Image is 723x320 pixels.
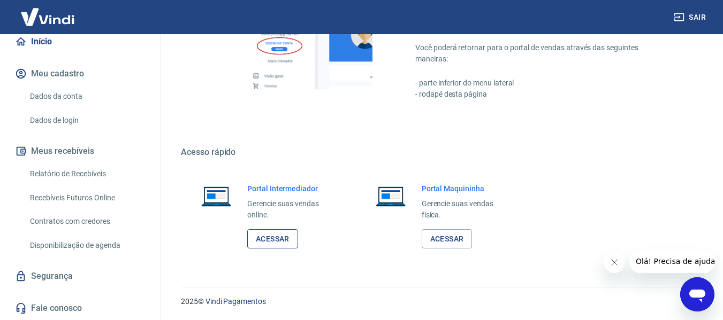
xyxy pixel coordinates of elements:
a: Recebíveis Futuros Online [26,187,147,209]
h6: Portal Maquininha [422,183,511,194]
p: - rodapé desta página [415,89,672,100]
img: Imagem de um notebook aberto [368,183,413,209]
button: Meu cadastro [13,62,147,85]
a: Fale conosco [13,296,147,320]
a: Acessar [247,229,298,249]
a: Acessar [422,229,473,249]
p: Gerencie suas vendas online. [247,198,336,221]
img: Vindi [13,1,82,33]
a: Disponibilização de agenda [26,235,147,256]
span: Olá! Precisa de ajuda? [6,7,90,16]
iframe: Botão para abrir a janela de mensagens [680,277,714,311]
button: Sair [672,7,710,27]
a: Segurança [13,264,147,288]
p: - parte inferior do menu lateral [415,77,672,89]
p: 2025 © [181,296,697,307]
a: Dados da conta [26,85,147,107]
a: Início [13,30,147,53]
img: Imagem de um notebook aberto [194,183,239,209]
button: Meus recebíveis [13,139,147,163]
a: Relatório de Recebíveis [26,163,147,185]
a: Dados de login [26,110,147,131]
p: Você poderá retornar para o portal de vendas através das seguintes maneiras: [415,42,672,65]
h5: Acesso rápido [181,147,697,158]
p: Gerencie suas vendas física. [422,198,511,221]
h6: Portal Intermediador [247,183,336,194]
a: Vindi Pagamentos [206,297,266,306]
iframe: Mensagem da empresa [629,249,714,273]
iframe: Fechar mensagem [604,252,625,273]
a: Contratos com credores [26,210,147,232]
